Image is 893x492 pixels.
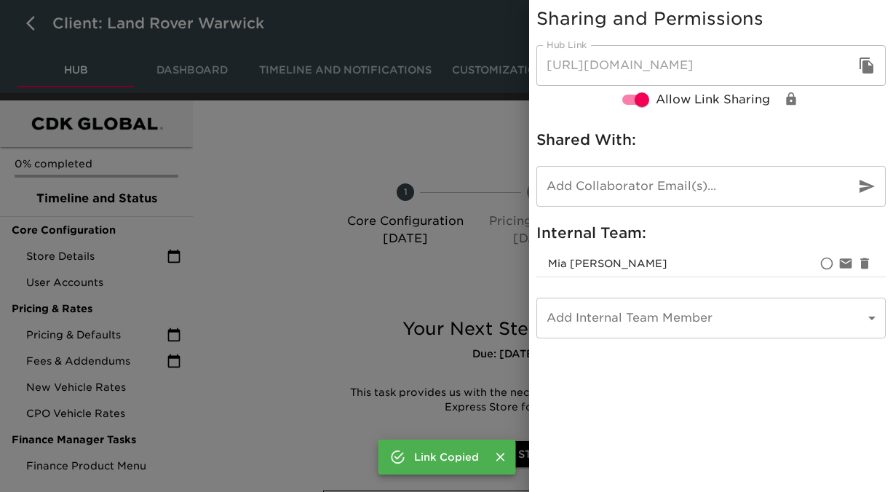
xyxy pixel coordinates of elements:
[855,254,874,273] div: Remove mia.fisher@cdk.com
[782,90,801,108] div: Change View/Edit Permissions for Link Share
[491,448,509,467] button: Close
[656,91,770,108] span: Allow Link Sharing
[817,254,836,273] div: Set as primay account owner
[536,221,886,245] h6: Internal Team:
[536,298,886,338] div: ​
[548,258,667,269] span: mia.fisher@cdk.com
[836,254,855,273] div: Disable notifications for mia.fisher@cdk.com
[536,128,886,151] h6: Shared With:
[414,444,479,470] div: Link Copied
[536,7,886,31] h5: Sharing and Permissions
